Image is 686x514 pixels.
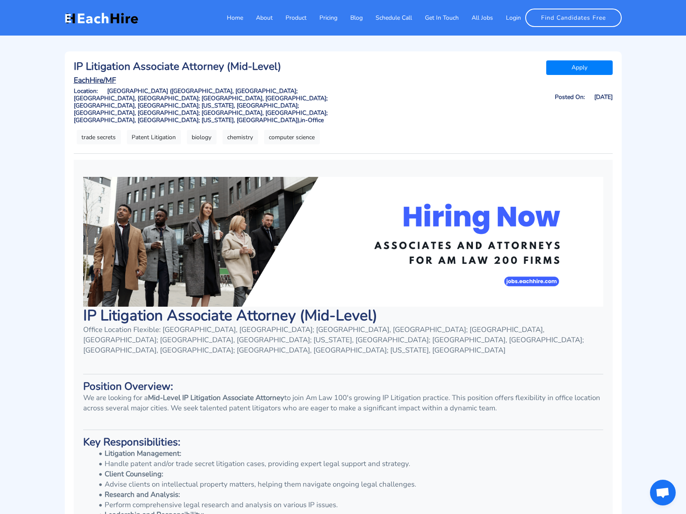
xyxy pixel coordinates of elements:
[105,490,180,499] strong: Research and Analysis:
[74,88,339,124] h6: Location: [GEOGRAPHIC_DATA] ([GEOGRAPHIC_DATA], [GEOGRAPHIC_DATA]; [GEOGRAPHIC_DATA], [GEOGRAPHIC...
[525,9,622,27] a: Find Candidates Free
[94,479,603,490] li: Advise clients on intellectual property matters, helping them navigate ongoing legal challenges.
[493,9,521,27] a: Login
[105,448,181,458] strong: Litigation Management:
[307,9,337,27] a: Pricing
[105,469,163,479] strong: Client Counseling:
[65,12,138,24] img: EachHire Logo
[74,75,116,85] u: EachHire/MF
[214,9,243,27] a: Home
[83,307,603,325] h1: IP Litigation Associate Attorney (Mid-Level)
[94,459,603,469] li: Handle patent and/or trade secret litigation cases, providing expert legal support and strategy.
[337,9,363,27] a: Blog
[83,177,603,307] img: 3daa2b07-3ca5-4f8f-854b-ae63845cf1a7
[650,480,676,505] div: Open chat
[83,325,603,356] p: Office Location Flexible: [GEOGRAPHIC_DATA], [GEOGRAPHIC_DATA]; [GEOGRAPHIC_DATA], [GEOGRAPHIC_DA...
[83,393,603,413] p: We are looking for a to join Am Law 100's growing IP Litigation practice. This position offers fl...
[301,116,324,124] span: in-Office
[94,500,603,510] li: Perform comprehensive legal research and analysis on various IP issues.
[546,60,613,75] a: Apply
[243,9,273,27] a: About
[148,393,284,403] strong: Mid-Level IP Litigation Associate Attorney
[74,76,339,85] a: EachHire/MF
[459,9,493,27] a: All Jobs
[83,435,181,449] strong: Key Responsibilities:
[74,60,339,73] h3: IP Litigation Associate Attorney (Mid-Level)
[83,379,173,394] strong: Position Overview:
[273,9,307,27] a: Product
[348,94,613,101] h6: Posted On: [DATE]
[363,9,412,27] a: Schedule Call
[412,9,459,27] a: Get In Touch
